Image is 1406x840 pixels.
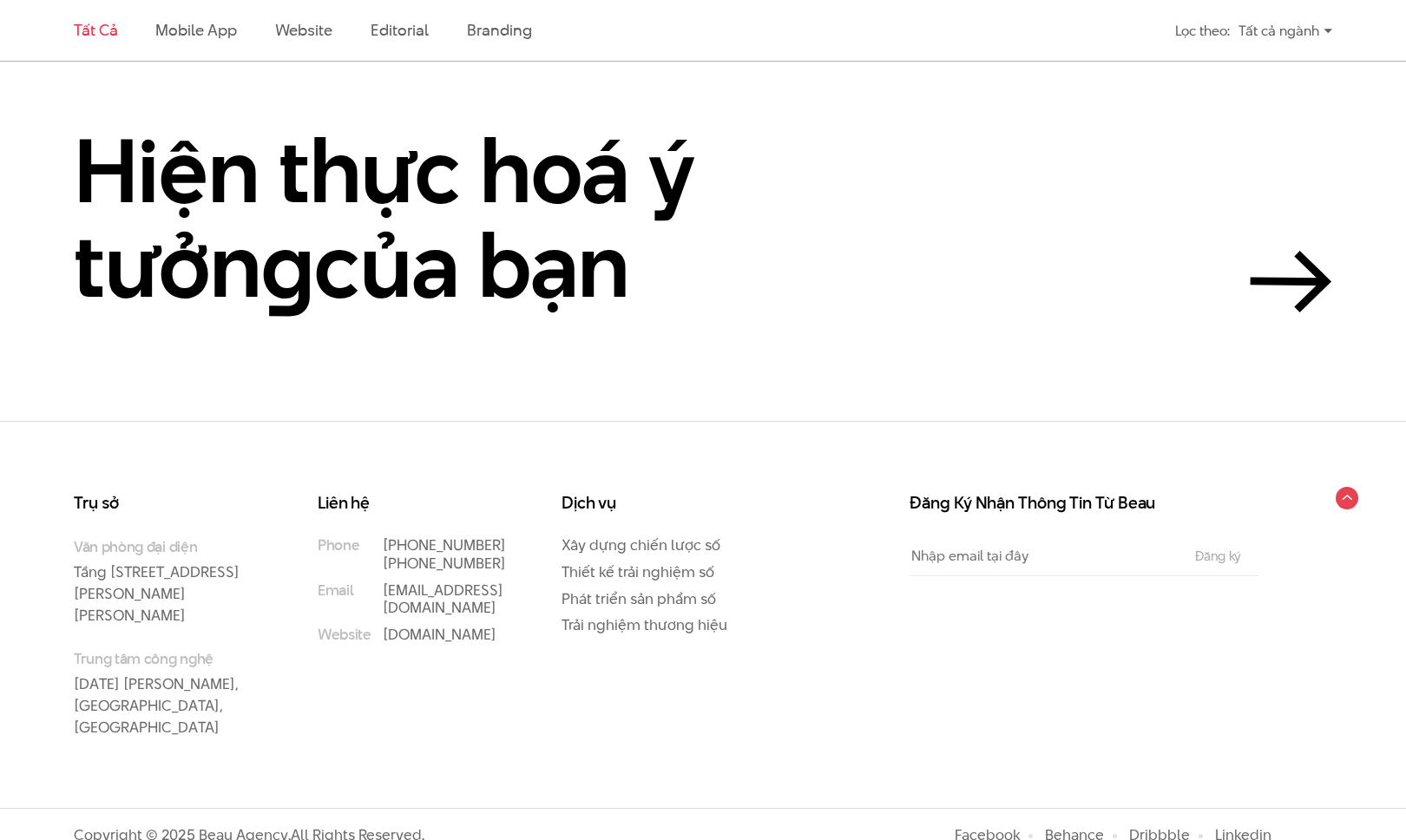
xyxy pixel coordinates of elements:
[562,614,727,635] a: Trải nghiệm thương hiệu
[74,648,248,738] p: [DATE] [PERSON_NAME], [GEOGRAPHIC_DATA], [GEOGRAPHIC_DATA]
[1190,549,1246,563] input: Đăng ký
[910,536,1178,575] input: Nhập email tại đây
[74,536,248,627] p: Tầng [STREET_ADDRESS][PERSON_NAME][PERSON_NAME]
[383,580,503,619] a: [EMAIL_ADDRESS][DOMAIN_NAME]
[275,19,332,41] a: Website
[261,203,314,327] en: g
[371,19,429,41] a: Editorial
[562,561,714,582] a: Thiết kế trải nghiệm số
[74,123,855,313] h2: Hiện thực hoá ý tưởn của bạn
[562,495,736,512] h3: Dịch vụ
[74,536,248,557] small: Văn phòng đại diện
[1175,16,1230,46] div: Lọc theo:
[910,495,1258,512] h3: Đăng Ký Nhận Thông Tin Từ Beau
[383,553,506,574] a: [PHONE_NUMBER]
[74,495,248,512] h3: Trụ sở
[383,535,506,555] a: [PHONE_NUMBER]
[1238,16,1332,46] div: Tất cả ngành
[318,626,371,644] small: Website
[74,19,117,41] a: Tất cả
[318,536,359,555] small: Phone
[318,495,492,512] h3: Liên hệ
[562,588,716,609] a: Phát triển sản phẩm số
[74,648,248,669] small: Trung tâm công nghệ
[318,581,353,600] small: Email
[467,19,531,41] a: Branding
[383,624,496,645] a: [DOMAIN_NAME]
[74,123,1332,313] a: Hiện thực hoá ý tưởngcủa bạn
[155,19,236,41] a: Mobile app
[562,535,720,555] a: Xây dựng chiến lược số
